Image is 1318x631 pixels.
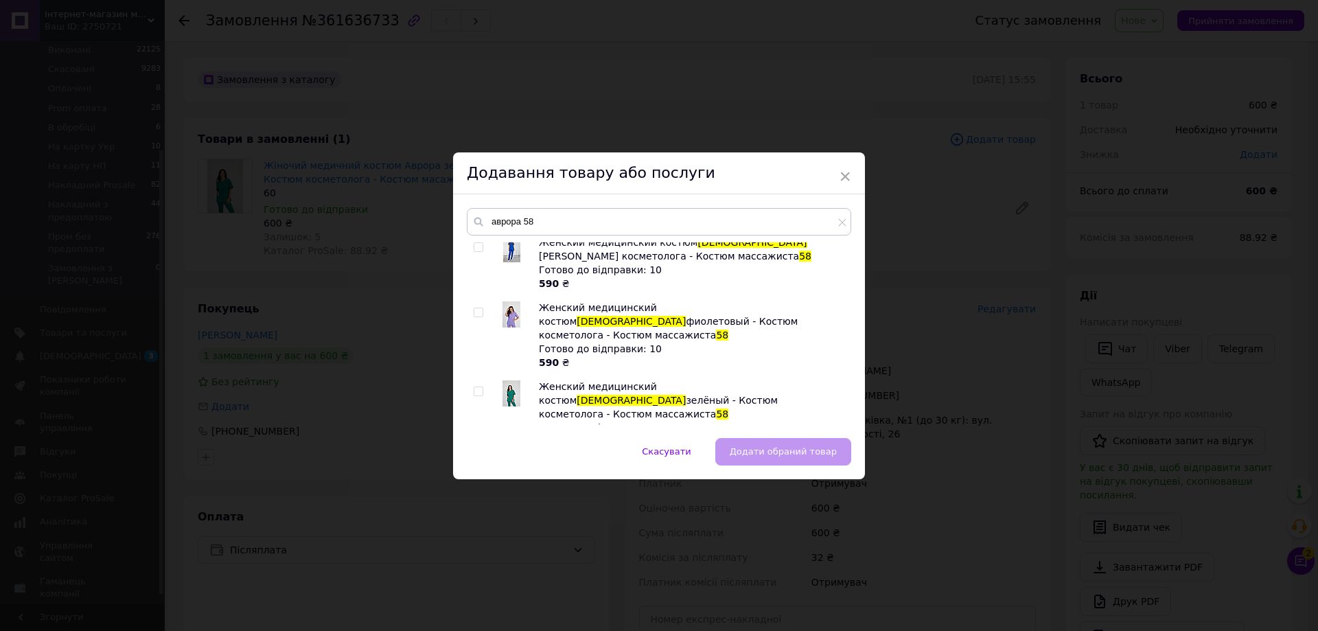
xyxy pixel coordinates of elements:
div: ₴ [539,277,844,290]
span: 58 [716,330,728,341]
span: [DEMOGRAPHIC_DATA] [697,237,807,248]
img: Женский медицинский костюм Аврора фиолетовый - Костюм косметолога - Костюм массажиста 58 [502,301,520,328]
span: [DEMOGRAPHIC_DATA] [577,316,686,327]
div: Готово до відправки: 10 [539,263,844,277]
span: 58 [799,251,811,262]
span: [DEMOGRAPHIC_DATA] [577,395,686,406]
span: Женский медицинский костюм [539,237,697,248]
span: Женский медицинский костюм [539,302,657,327]
div: ₴ [539,356,844,369]
img: Женский медицинский костюм Аврора зелёный - Костюм косметолога - Костюм массажиста 58 [502,380,520,406]
span: Скасувати [642,446,691,457]
img: Женский медицинский костюм Аврора василек - Костюм косметолога - Костюм массажиста 58 [503,236,520,262]
button: Скасувати [627,438,705,466]
span: 58 [716,409,728,420]
div: Готово до відправки: 4 [539,421,844,435]
span: Женский медицинский костюм [539,381,657,406]
b: 590 [539,278,559,289]
span: зелёный - Костюм косметолога - Костюм массажиста [539,395,778,420]
span: [PERSON_NAME] косметолога - Костюм массажиста [539,251,799,262]
div: Додавання товару або послуги [453,152,865,194]
div: Готово до відправки: 10 [539,342,844,356]
span: × [839,165,851,188]
input: Пошук за товарами та послугами [467,208,851,236]
span: фиолетовый - Костюм косметолога - Костюм массажиста [539,316,798,341]
b: 590 [539,357,559,368]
